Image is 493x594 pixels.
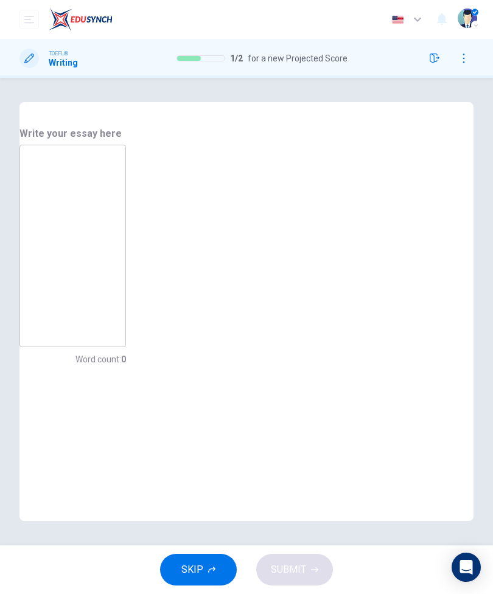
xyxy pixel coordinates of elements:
img: EduSynch logo [49,7,113,32]
img: en [390,15,405,24]
span: TOEFL® [49,49,68,58]
img: Profile picture [458,9,477,28]
h6: Word count : [75,352,126,367]
span: SKIP [181,561,203,578]
span: for a new Projected Score [248,54,348,63]
span: 1 / 2 [230,54,243,63]
button: open mobile menu [19,10,39,29]
strong: 0 [121,354,126,364]
h6: Write your essay here [19,126,126,141]
div: Open Intercom Messenger [452,553,481,582]
h1: Writing [49,58,78,67]
button: SKIP [160,554,237,585]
